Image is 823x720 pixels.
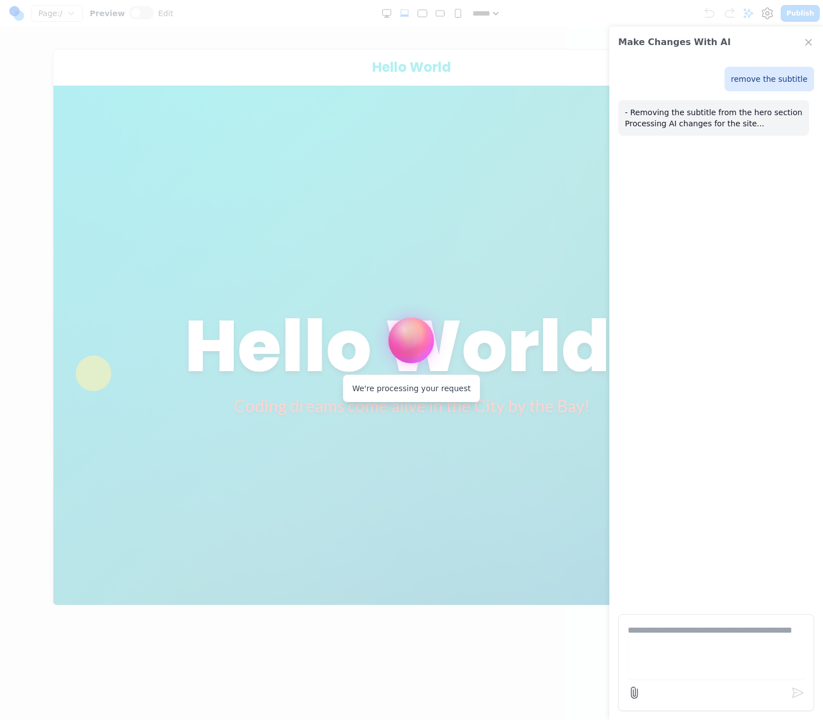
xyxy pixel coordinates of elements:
[731,73,807,85] p: remove the subtitle
[319,9,398,27] div: Hello World
[109,262,608,333] h1: Hello World!
[625,107,802,129] p: - Removing the subtitle from the hero section Processing AI changes for the site...
[618,36,731,49] h2: Make Changes With AI
[352,384,471,393] span: We're processing your request
[171,346,545,366] p: Coding dreams come alive in the City by the Bay!
[388,318,434,363] div: We're processing your request
[803,37,814,48] button: Close Chat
